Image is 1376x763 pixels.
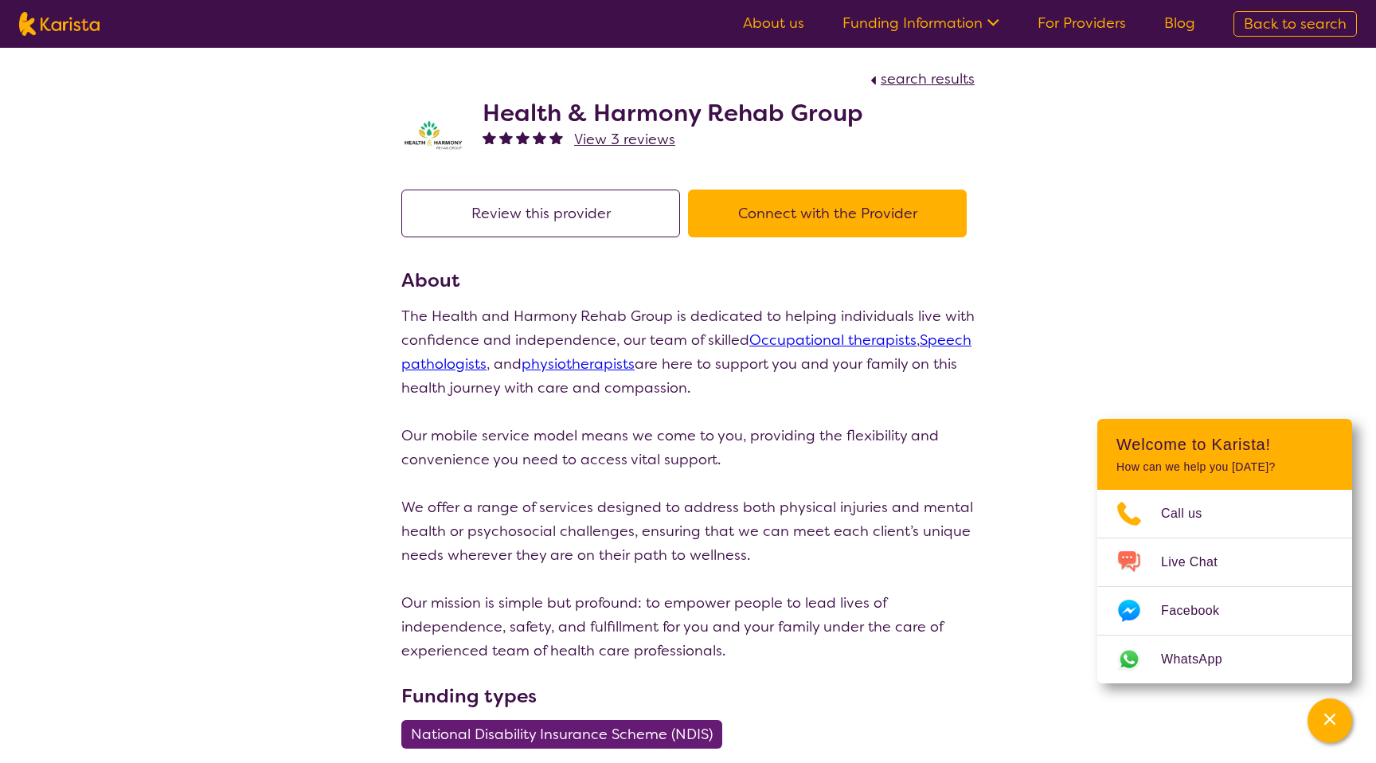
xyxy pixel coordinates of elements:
[401,725,732,744] a: National Disability Insurance Scheme (NDIS)
[401,266,975,295] h3: About
[1116,435,1333,454] h2: Welcome to Karista!
[881,69,975,88] span: search results
[1116,460,1333,474] p: How can we help you [DATE]?
[1097,419,1352,683] div: Channel Menu
[401,495,975,567] p: We offer a range of services designed to address both physical injuries and mental health or psyc...
[1161,599,1238,623] span: Facebook
[401,424,975,471] p: Our mobile service model means we come to you, providing the flexibility and convenience you need...
[549,131,563,144] img: fullstar
[1161,502,1222,526] span: Call us
[19,12,100,36] img: Karista logo
[522,354,635,374] a: physiotherapists
[411,720,713,749] span: National Disability Insurance Scheme (NDIS)
[401,190,680,237] button: Review this provider
[401,304,975,400] p: The Health and Harmony Rehab Group is dedicated to helping individuals live with confidence and i...
[401,682,975,710] h3: Funding types
[1097,636,1352,683] a: Web link opens in a new tab.
[499,131,513,144] img: fullstar
[1244,14,1347,33] span: Back to search
[401,591,975,663] p: Our mission is simple but profound: to empower people to lead lives of independence, safety, and ...
[1164,14,1195,33] a: Blog
[743,14,804,33] a: About us
[1097,490,1352,683] ul: Choose channel
[1161,648,1241,671] span: WhatsApp
[533,131,546,144] img: fullstar
[401,204,688,223] a: Review this provider
[401,119,465,151] img: ztak9tblhgtrn1fit8ap.png
[1038,14,1126,33] a: For Providers
[688,204,975,223] a: Connect with the Provider
[1233,11,1357,37] a: Back to search
[842,14,999,33] a: Funding Information
[1161,550,1237,574] span: Live Chat
[516,131,530,144] img: fullstar
[574,130,675,149] span: View 3 reviews
[688,190,967,237] button: Connect with the Provider
[1308,698,1352,743] button: Channel Menu
[483,131,496,144] img: fullstar
[749,331,917,350] a: Occupational therapists
[483,99,863,127] h2: Health & Harmony Rehab Group
[574,127,675,151] a: View 3 reviews
[866,69,975,88] a: search results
